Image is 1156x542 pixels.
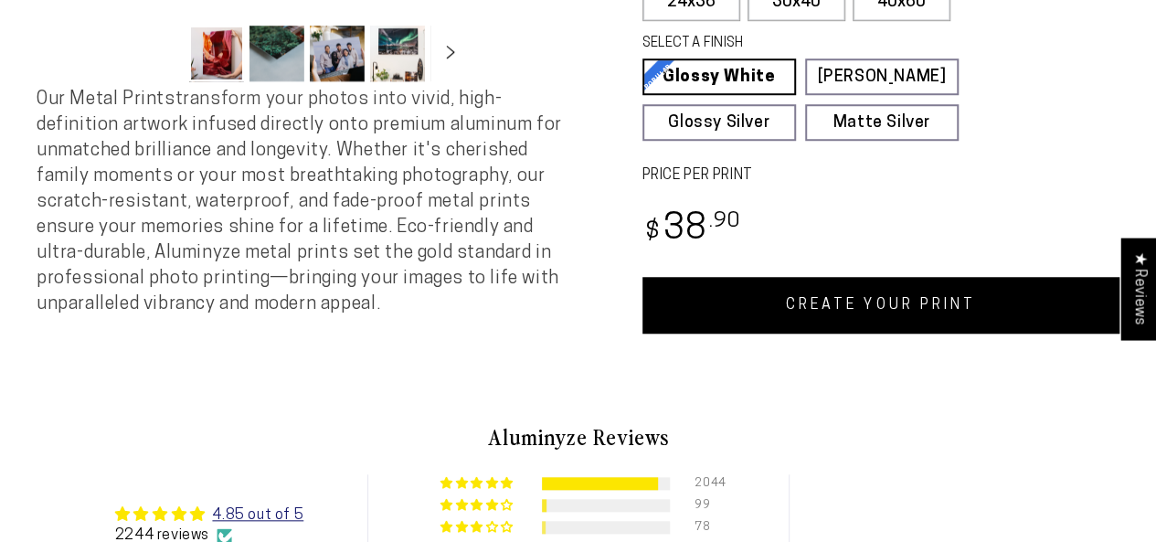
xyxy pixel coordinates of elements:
sup: .90 [708,211,741,232]
a: [PERSON_NAME] [805,58,959,95]
button: Slide right [430,33,471,73]
h2: Aluminyze Reviews [51,421,1105,452]
div: Average rating is 4.85 stars [115,504,303,526]
a: CREATE YOUR PRINT [642,277,1120,334]
div: 4% (99) reviews with 4 star rating [440,499,516,513]
div: Click to open Judge.me floating reviews tab [1121,238,1156,339]
div: 2044 [695,477,716,490]
div: 91% (2044) reviews with 5 star rating [440,477,516,491]
div: 3% (78) reviews with 3 star rating [440,521,516,535]
a: Matte Silver [805,104,959,141]
button: Load image 4 in gallery view [370,26,425,81]
div: 99 [695,499,716,512]
div: 78 [695,521,716,534]
button: Load image 3 in gallery view [310,26,365,81]
button: Slide left [143,33,184,73]
label: PRICE PER PRINT [642,165,1120,186]
legend: SELECT A FINISH [642,34,922,54]
a: 4.85 out of 5 [212,508,303,523]
a: Glossy White [642,58,796,95]
button: Load image 2 in gallery view [249,26,304,81]
a: Glossy Silver [642,104,796,141]
span: Our Metal Prints transform your photos into vivid, high-definition artwork infused directly onto ... [37,90,562,314]
span: $ [645,220,661,245]
bdi: 38 [642,212,742,248]
button: Load image 1 in gallery view [189,26,244,81]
